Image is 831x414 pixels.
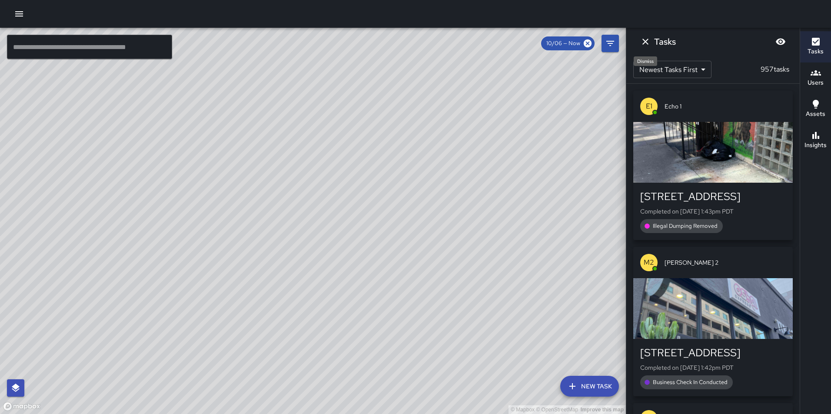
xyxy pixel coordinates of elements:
button: Assets [800,94,831,125]
button: Users [800,62,831,94]
button: Blur [772,33,789,50]
div: [STREET_ADDRESS] [640,346,786,360]
span: Illegal Dumping Removed [648,222,723,230]
div: 10/06 — Now [541,36,595,50]
div: [STREET_ADDRESS] [640,190,786,204]
span: 10/06 — Now [541,39,585,48]
p: M2 [644,257,654,268]
p: 957 tasks [757,64,793,75]
div: Dismiss [634,56,657,66]
span: Business Check In Conducted [648,378,733,387]
h6: Tasks [654,35,676,49]
h6: Assets [806,109,825,119]
button: E1Echo 1[STREET_ADDRESS]Completed on [DATE] 1:43pm PDTIllegal Dumping Removed [633,91,793,240]
button: Dismiss [637,33,654,50]
h6: Insights [804,141,827,150]
button: M2[PERSON_NAME] 2[STREET_ADDRESS]Completed on [DATE] 1:42pm PDTBusiness Check In Conducted [633,247,793,396]
p: Completed on [DATE] 1:43pm PDT [640,207,786,216]
span: [PERSON_NAME] 2 [665,258,786,267]
h6: Users [808,78,824,88]
button: Tasks [800,31,831,62]
button: New Task [560,376,619,397]
p: E1 [646,101,652,112]
div: Newest Tasks First [633,61,711,78]
span: Echo 1 [665,102,786,111]
button: Filters [602,35,619,52]
p: Completed on [DATE] 1:42pm PDT [640,363,786,372]
button: Insights [800,125,831,156]
h6: Tasks [808,47,824,56]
